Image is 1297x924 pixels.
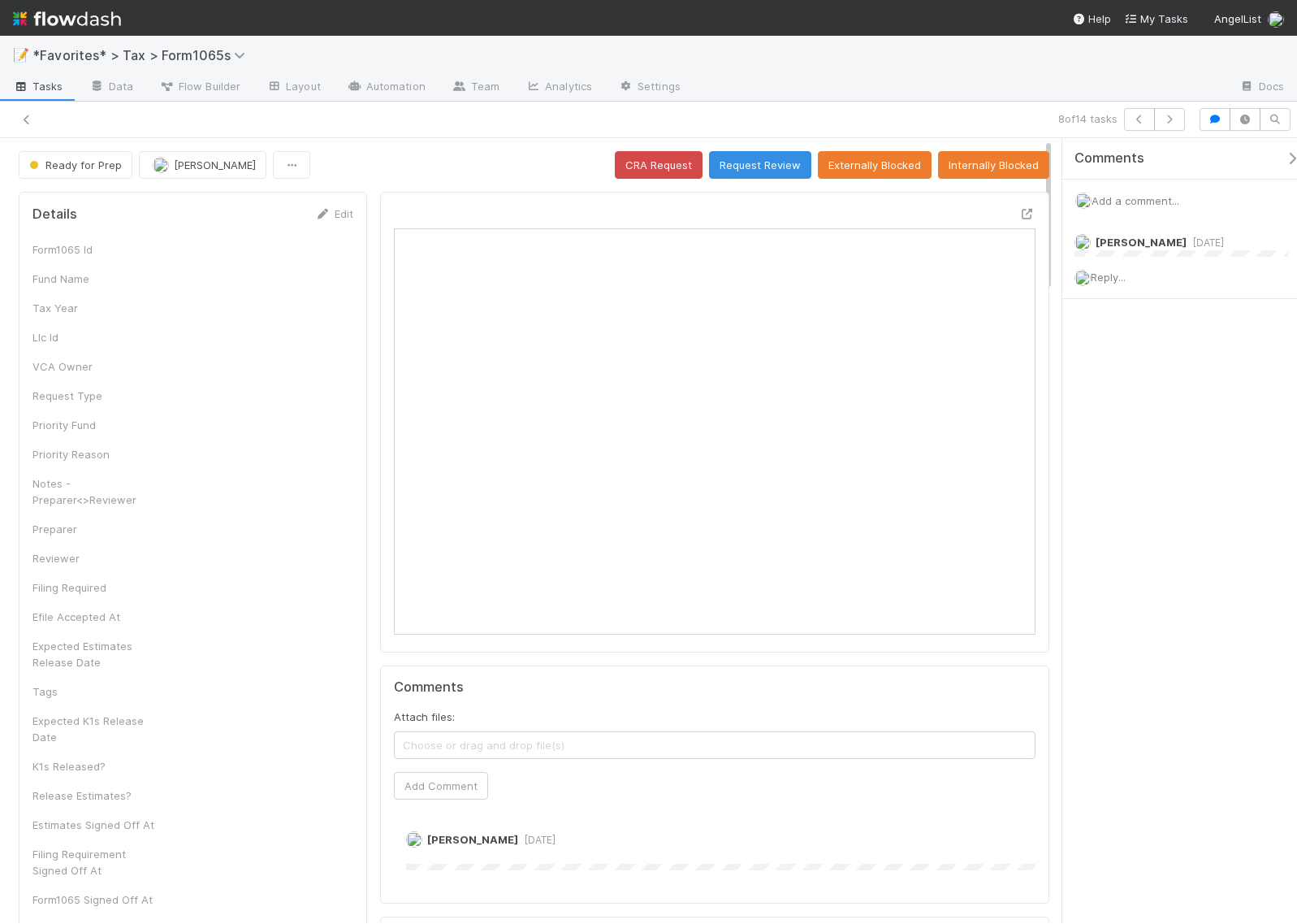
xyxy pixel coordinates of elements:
div: Release Estimates? [32,787,154,804]
a: Team [439,75,512,101]
div: Efile Accepted At [32,609,154,625]
label: Attach files: [394,709,455,725]
span: [DATE] [1187,236,1224,249]
div: Filing Requirement Signed Off At [32,846,154,878]
div: Priority Fund [32,417,154,433]
div: Notes - Preparer<>Reviewer [32,475,154,508]
div: Fund Name [32,271,154,287]
span: Choose or drag and drop file(s) [395,732,1035,758]
span: My Tasks [1124,12,1188,25]
img: avatar_711f55b7-5a46-40da-996f-bc93b6b86381.png [1075,193,1092,209]
button: CRA Request [615,151,703,179]
a: Settings [605,75,694,101]
a: My Tasks [1124,11,1188,27]
span: [PERSON_NAME] [427,833,518,846]
div: Reviewer [32,550,154,566]
div: Llc Id [32,329,154,345]
div: Priority Reason [32,446,154,462]
button: Internally Blocked [938,151,1049,179]
img: avatar_711f55b7-5a46-40da-996f-bc93b6b86381.png [1268,11,1284,28]
span: [PERSON_NAME] [1096,236,1187,249]
h5: Comments [394,679,1035,696]
a: Flow Builder [146,75,253,101]
div: Tags [32,683,154,700]
button: Externally Blocked [818,151,932,179]
button: [PERSON_NAME] [139,151,266,179]
div: K1s Released? [32,758,154,774]
a: Analytics [512,75,605,101]
div: Preparer [32,521,154,537]
div: Form1065 Signed Off At [32,891,154,908]
span: [DATE] [518,834,556,846]
a: Docs [1226,75,1297,101]
div: Form1065 Id [32,241,154,258]
span: AngelList [1214,12,1261,25]
div: VCA Owner [32,358,154,375]
div: Request Type [32,388,154,404]
img: logo-inverted-e16ddd16eac7371096b0.svg [13,5,121,33]
span: 📝 [13,48,29,62]
a: Automation [334,75,439,101]
span: Comments [1074,150,1144,167]
span: [PERSON_NAME] [174,158,256,171]
h5: Details [32,206,77,223]
img: avatar_711f55b7-5a46-40da-996f-bc93b6b86381.png [153,157,169,173]
div: Expected K1s Release Date [32,713,154,745]
img: avatar_711f55b7-5a46-40da-996f-bc93b6b86381.png [406,831,422,848]
span: Tasks [13,78,63,94]
div: Help [1072,11,1111,27]
a: Data [76,75,146,101]
div: Estimates Signed Off At [32,817,154,833]
div: Expected Estimates Release Date [32,638,154,670]
span: Flow Builder [159,78,240,94]
a: Edit [315,207,353,220]
button: Request Review [709,151,811,179]
img: avatar_711f55b7-5a46-40da-996f-bc93b6b86381.png [1074,234,1091,250]
div: Filing Required [32,579,154,596]
button: Ready for Prep [19,151,132,179]
span: *Favorites* > Tax > Form1065s [32,47,253,63]
img: avatar_711f55b7-5a46-40da-996f-bc93b6b86381.png [1074,270,1091,286]
a: Layout [253,75,334,101]
span: Reply... [1091,271,1126,284]
span: Ready for Prep [26,158,122,171]
div: Tax Year [32,300,154,316]
span: Add a comment... [1092,194,1179,207]
span: 8 of 14 tasks [1058,111,1118,127]
button: Add Comment [394,772,488,800]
